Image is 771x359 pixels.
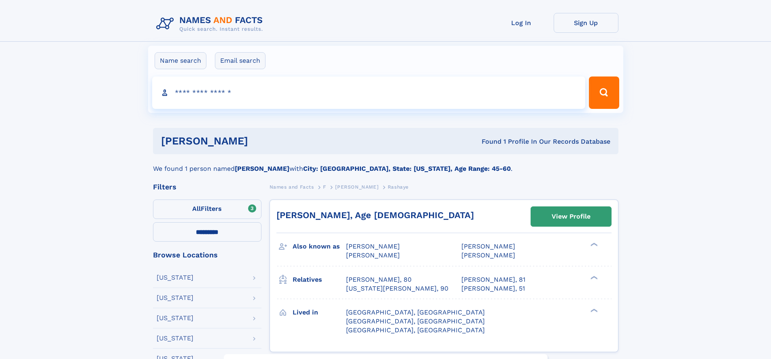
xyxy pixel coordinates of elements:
a: [PERSON_NAME], Age [DEMOGRAPHIC_DATA] [276,210,474,220]
h3: Also known as [293,240,346,253]
label: Filters [153,200,261,219]
div: [US_STATE] [157,274,193,281]
span: [PERSON_NAME] [346,242,400,250]
a: [PERSON_NAME], 80 [346,275,412,284]
div: ❯ [588,275,598,280]
span: [PERSON_NAME] [335,184,378,190]
a: Names and Facts [270,182,314,192]
img: Logo Names and Facts [153,13,270,35]
h1: [PERSON_NAME] [161,136,365,146]
div: [US_STATE] [157,335,193,342]
a: [PERSON_NAME], 51 [461,284,525,293]
h3: Lived in [293,306,346,319]
span: [PERSON_NAME] [346,251,400,259]
div: ❯ [588,308,598,313]
label: Email search [215,52,265,69]
span: [PERSON_NAME] [461,242,515,250]
div: [US_STATE] [157,295,193,301]
span: [GEOGRAPHIC_DATA], [GEOGRAPHIC_DATA] [346,317,485,325]
a: Log In [489,13,554,33]
div: Filters [153,183,261,191]
div: ❯ [588,242,598,247]
span: [GEOGRAPHIC_DATA], [GEOGRAPHIC_DATA] [346,326,485,334]
label: Name search [155,52,206,69]
div: We found 1 person named with . [153,154,618,174]
a: F [323,182,326,192]
div: Browse Locations [153,251,261,259]
span: All [192,205,201,212]
b: [PERSON_NAME] [235,165,289,172]
span: [PERSON_NAME] [461,251,515,259]
h3: Relatives [293,273,346,287]
input: search input [152,76,586,109]
button: Search Button [589,76,619,109]
div: Found 1 Profile In Our Records Database [365,137,610,146]
a: [PERSON_NAME] [335,182,378,192]
span: F [323,184,326,190]
a: View Profile [531,207,611,226]
div: [US_STATE] [157,315,193,321]
a: [PERSON_NAME], 81 [461,275,525,284]
span: Rashaye [388,184,409,190]
b: City: [GEOGRAPHIC_DATA], State: [US_STATE], Age Range: 45-60 [303,165,511,172]
a: [US_STATE][PERSON_NAME], 90 [346,284,448,293]
span: [GEOGRAPHIC_DATA], [GEOGRAPHIC_DATA] [346,308,485,316]
a: Sign Up [554,13,618,33]
div: View Profile [552,207,590,226]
